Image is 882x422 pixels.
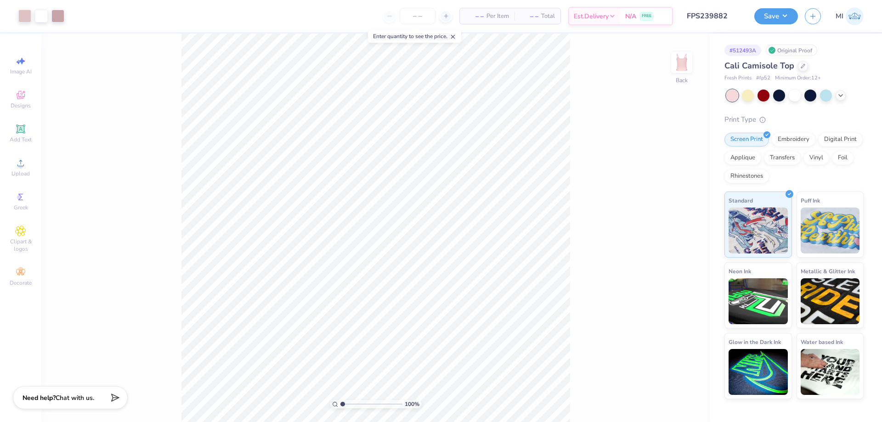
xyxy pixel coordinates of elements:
[23,394,56,402] strong: Need help?
[836,11,843,22] span: MI
[729,208,788,253] img: Standard
[520,11,538,21] span: – –
[724,60,794,71] span: Cali Camisole Top
[801,349,860,395] img: Water based Ink
[724,133,769,146] div: Screen Print
[801,196,820,205] span: Puff Ink
[801,278,860,324] img: Metallic & Glitter Ink
[772,133,815,146] div: Embroidery
[724,45,761,56] div: # 512493A
[775,74,821,82] span: Minimum Order: 12 +
[676,76,688,84] div: Back
[680,7,747,25] input: Untitled Design
[625,11,636,21] span: N/A
[10,279,32,287] span: Decorate
[724,151,761,165] div: Applique
[574,11,609,21] span: Est. Delivery
[756,74,770,82] span: # fp52
[724,114,864,125] div: Print Type
[11,102,31,109] span: Designs
[729,266,751,276] span: Neon Ink
[724,169,769,183] div: Rhinestones
[836,7,864,25] a: MI
[764,151,801,165] div: Transfers
[754,8,798,24] button: Save
[465,11,484,21] span: – –
[818,133,863,146] div: Digital Print
[11,170,30,177] span: Upload
[729,337,781,347] span: Glow in the Dark Ink
[486,11,509,21] span: Per Item
[541,11,555,21] span: Total
[10,136,32,143] span: Add Text
[801,266,855,276] span: Metallic & Glitter Ink
[766,45,817,56] div: Original Proof
[729,349,788,395] img: Glow in the Dark Ink
[405,400,419,408] span: 100 %
[642,13,651,19] span: FREE
[14,204,28,211] span: Greek
[801,208,860,253] img: Puff Ink
[832,151,854,165] div: Foil
[803,151,829,165] div: Vinyl
[56,394,94,402] span: Chat with us.
[400,8,435,24] input: – –
[5,238,37,253] span: Clipart & logos
[10,68,32,75] span: Image AI
[801,337,843,347] span: Water based Ink
[846,7,864,25] img: Mark Isaac
[368,30,461,43] div: Enter quantity to see the price.
[673,53,691,72] img: Back
[729,196,753,205] span: Standard
[729,278,788,324] img: Neon Ink
[724,74,752,82] span: Fresh Prints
